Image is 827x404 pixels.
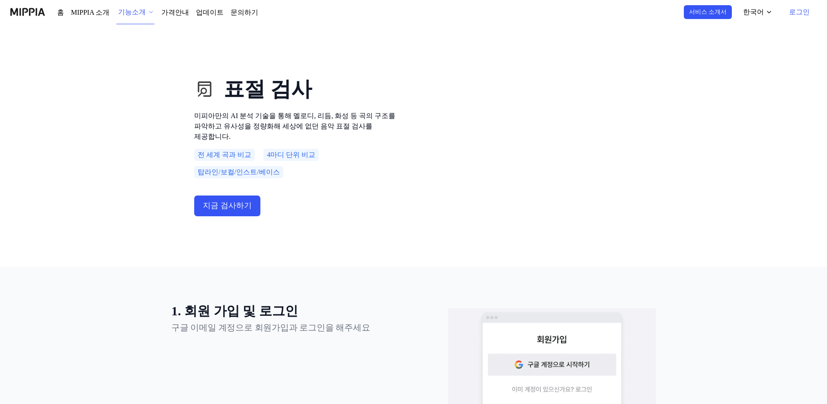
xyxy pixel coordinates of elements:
[186,7,210,18] a: 업데이트
[70,7,106,18] a: MIPPIA 소개
[113,7,141,17] div: 기능소개
[155,7,179,18] a: 가격안내
[317,152,397,164] div: 탑라인/보컬/인스트/베이스
[113,0,148,24] button: 기능소개
[171,301,379,321] h1: 1. 회원 가입 및 로그인
[217,7,241,18] a: 문의하기
[194,88,402,117] h1: 표절 검사
[194,125,402,145] p: 미피아만의 AI 분석 기술을 통해 멜로디, 리듬, 화성 등 곡의 구조를 파악하고 유사성을 정량화해 세상에 없던 음악 표절 검사를 제공합니다.
[747,7,768,17] div: 한국어
[257,152,308,164] div: 4마디 단위 비교
[194,182,255,202] button: 지금 검사하기
[57,7,63,18] a: 홈
[171,321,379,334] div: 구글 이메일 계정으로 회원가입과 로그인을 해주세요
[194,152,249,164] div: 전 세계 곡과 비교
[694,5,737,19] button: 서비스 소개서
[741,3,780,21] button: 한국어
